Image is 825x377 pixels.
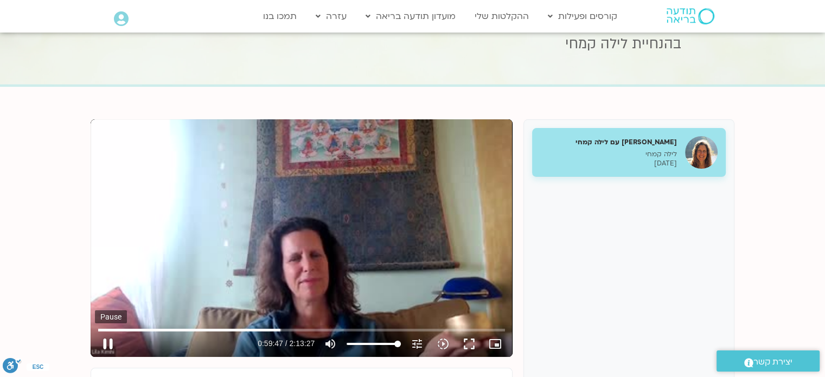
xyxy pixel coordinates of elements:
a: קורסים ופעילות [542,6,623,27]
img: ריטריט מיינדפולנס עם לילה קמחי [685,136,718,169]
span: יצירת קשר [753,355,792,369]
h5: [PERSON_NAME] עם לילה קמחי [540,137,677,147]
a: יצירת קשר [717,350,820,372]
img: תודעה בריאה [667,8,714,24]
a: עזרה [310,6,352,27]
a: ההקלטות שלי [469,6,534,27]
span: בהנחיית [632,34,681,54]
a: מועדון תודעה בריאה [360,6,461,27]
a: תמכו בנו [258,6,302,27]
p: [DATE] [540,159,677,168]
p: לילה קמחי [540,150,677,159]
